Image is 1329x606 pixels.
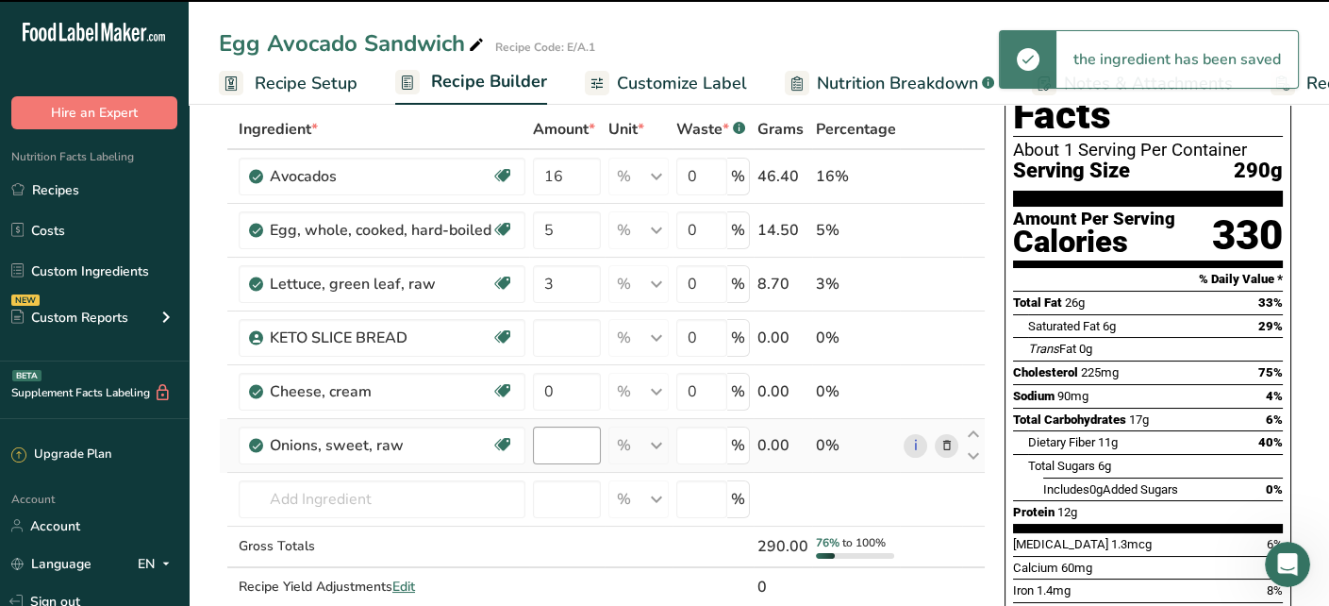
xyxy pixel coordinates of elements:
[1057,389,1088,403] span: 90mg
[817,71,978,96] span: Nutrition Breakdown
[11,446,111,464] div: Upgrade Plan
[757,219,808,242] div: 14.50
[1028,319,1100,333] span: Saturated Fat
[11,96,177,129] button: Hire an Expert
[1028,342,1076,356] span: Fat
[816,118,896,141] span: Percentage
[239,577,525,597] div: Recipe Yield Adjustments
[1234,160,1283,183] span: 290g
[1212,210,1283,261] div: 330
[757,434,808,457] div: 0.00
[1013,505,1055,519] span: Protein
[138,552,177,575] div: EN
[1089,482,1103,497] span: 0g
[1129,412,1149,427] span: 17g
[1111,537,1152,551] span: 1.3mcg
[495,39,595,56] div: Recipe Code: E/A.1
[1013,50,1283,137] h1: Nutrition Facts
[757,576,808,598] div: 0
[1098,459,1111,473] span: 6g
[392,578,415,596] span: Edit
[270,327,491,349] div: KETO SLICE BREAD
[1013,583,1034,598] span: Iron
[1265,542,1310,587] iframe: Intercom live chat
[1043,482,1178,497] span: Includes Added Sugars
[1057,505,1077,519] span: 12g
[1267,537,1283,551] span: 6%
[1267,583,1283,598] span: 8%
[1013,389,1055,403] span: Sodium
[270,165,491,188] div: Avocados
[1013,365,1078,379] span: Cholesterol
[1013,561,1058,575] span: Calcium
[1258,435,1283,449] span: 40%
[239,480,525,518] input: Add Ingredient
[395,60,547,106] a: Recipe Builder
[11,547,91,581] a: Language
[757,165,808,188] div: 46.40
[1258,319,1283,333] span: 29%
[816,327,896,349] div: 0%
[757,118,804,141] span: Grams
[1037,583,1071,598] span: 1.4mg
[816,535,839,550] span: 76%
[1065,295,1085,310] span: 26g
[1079,342,1092,356] span: 0g
[1081,365,1119,379] span: 225mg
[842,535,886,550] span: to 100%
[255,71,357,96] span: Recipe Setup
[816,273,896,295] div: 3%
[1266,389,1283,403] span: 4%
[617,71,747,96] span: Customize Label
[1013,141,1283,160] div: About 1 Serving Per Container
[816,165,896,188] div: 16%
[1028,342,1059,356] i: Trans
[1013,210,1175,228] div: Amount Per Serving
[1013,537,1108,551] span: [MEDICAL_DATA]
[239,536,525,556] div: Gross Totals
[12,370,42,381] div: BETA
[11,295,40,306] div: NEW
[1013,228,1175,256] div: Calories
[904,434,927,458] a: i
[608,118,644,141] span: Unit
[431,69,547,94] span: Recipe Builder
[533,118,595,141] span: Amount
[757,273,808,295] div: 8.70
[1013,268,1283,291] section: % Daily Value *
[757,380,808,403] div: 0.00
[1103,319,1116,333] span: 6g
[816,380,896,403] div: 0%
[219,26,488,60] div: Egg Avocado Sandwich
[270,273,491,295] div: Lettuce, green leaf, raw
[1061,561,1092,575] span: 60mg
[1028,459,1095,473] span: Total Sugars
[1013,412,1126,427] span: Total Carbohydrates
[1098,435,1118,449] span: 11g
[816,434,896,457] div: 0%
[1028,435,1095,449] span: Dietary Fiber
[757,327,808,349] div: 0.00
[757,535,808,558] div: 290.00
[1258,365,1283,379] span: 75%
[676,118,745,141] div: Waste
[270,434,491,457] div: Onions, sweet, raw
[1258,295,1283,310] span: 33%
[11,308,128,328] div: Custom Reports
[1266,412,1283,427] span: 6%
[785,62,994,105] a: Nutrition Breakdown
[1013,160,1130,183] span: Serving Size
[1013,295,1062,310] span: Total Fat
[816,219,896,242] div: 5%
[1056,31,1298,88] div: the ingredient has been saved
[270,380,491,403] div: Cheese, cream
[585,62,747,105] a: Customize Label
[1266,482,1283,497] span: 0%
[219,62,357,105] a: Recipe Setup
[270,219,491,242] div: Egg, whole, cooked, hard-boiled
[239,118,318,141] span: Ingredient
